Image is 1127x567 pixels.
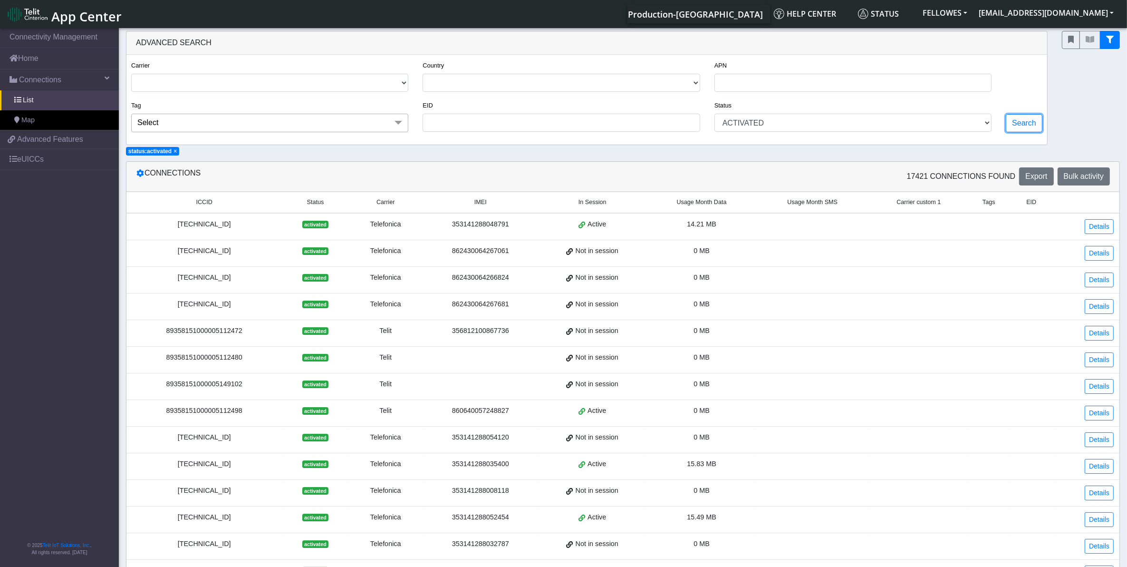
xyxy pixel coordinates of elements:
[788,198,838,207] span: Usage Month SMS
[770,4,854,23] a: Help center
[302,327,328,335] span: activated
[1019,167,1053,186] button: Export
[17,134,83,145] span: Advanced Features
[1085,246,1114,261] a: Details
[474,198,487,207] span: IMEI
[1085,406,1114,420] a: Details
[714,101,732,110] label: Status
[355,406,417,416] div: Telit
[576,299,618,310] span: Not in session
[588,219,606,230] span: Active
[687,220,716,228] span: 14.21 MB
[302,247,328,255] span: activated
[858,9,899,19] span: Status
[428,512,533,523] div: 353141288052454
[132,512,276,523] div: [TECHNICAL_ID]
[302,221,328,228] span: activated
[1085,432,1114,447] a: Details
[131,61,150,70] label: Carrier
[854,4,917,23] a: Status
[576,432,618,443] span: Not in session
[1085,219,1114,234] a: Details
[576,539,618,549] span: Not in session
[428,406,533,416] div: 860640057248827
[576,246,618,256] span: Not in session
[51,8,122,25] span: App Center
[302,540,328,548] span: activated
[576,326,618,336] span: Not in session
[355,459,417,469] div: Telefonica
[1026,198,1036,207] span: EID
[428,432,533,443] div: 353141288054120
[132,486,276,496] div: [TECHNICAL_ID]
[355,219,417,230] div: Telefonica
[907,171,1016,182] span: 17421 Connections found
[428,273,533,283] div: 862430064266824
[1064,172,1104,180] span: Bulk activity
[1085,539,1114,554] a: Details
[302,434,328,441] span: activated
[1085,299,1114,314] a: Details
[355,432,417,443] div: Telefonica
[694,433,710,441] span: 0 MB
[694,487,710,494] span: 0 MB
[355,352,417,363] div: Telit
[578,198,607,207] span: In Session
[132,273,276,283] div: [TECHNICAL_ID]
[302,354,328,362] span: activated
[376,198,395,207] span: Carrier
[132,539,276,549] div: [TECHNICAL_ID]
[628,9,763,20] span: Production-[GEOGRAPHIC_DATA]
[302,487,328,495] span: activated
[355,273,417,283] div: Telefonica
[355,299,417,310] div: Telefonica
[1062,31,1120,49] div: fitlers menu
[694,300,710,308] span: 0 MB
[23,95,33,106] span: List
[307,198,324,207] span: Status
[694,274,710,281] span: 0 MB
[132,246,276,256] div: [TECHNICAL_ID]
[8,7,48,22] img: logo-telit-cinterion-gw-new.png
[173,148,177,155] span: ×
[588,512,606,523] span: Active
[687,513,716,521] span: 15.49 MB
[1085,512,1114,527] a: Details
[302,301,328,308] span: activated
[423,101,433,110] label: EID
[302,274,328,282] span: activated
[1085,486,1114,500] a: Details
[896,198,941,207] span: Carrier custom 1
[132,459,276,469] div: [TECHNICAL_ID]
[132,379,276,390] div: 89358151000005149102
[576,379,618,390] span: Not in session
[774,9,784,19] img: knowledge.svg
[694,247,710,254] span: 0 MB
[132,432,276,443] div: [TECHNICAL_ID]
[694,540,710,547] span: 0 MB
[576,273,618,283] span: Not in session
[1085,459,1114,474] a: Details
[8,4,120,24] a: App Center
[1025,172,1047,180] span: Export
[588,406,606,416] span: Active
[132,352,276,363] div: 89358151000005112480
[302,407,328,415] span: activated
[576,486,618,496] span: Not in session
[132,406,276,416] div: 89358151000005112498
[173,148,177,154] button: Close
[774,9,836,19] span: Help center
[1085,379,1114,394] a: Details
[19,74,61,86] span: Connections
[355,486,417,496] div: Telefonica
[973,4,1119,21] button: [EMAIL_ADDRESS][DOMAIN_NAME]
[1085,326,1114,341] a: Details
[355,539,417,549] div: Telefonica
[983,198,995,207] span: Tags
[302,514,328,521] span: activated
[428,459,533,469] div: 353141288035400
[128,148,172,155] span: status:activated
[355,379,417,390] div: Telit
[126,31,1047,55] div: Advanced Search
[858,9,868,19] img: status.svg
